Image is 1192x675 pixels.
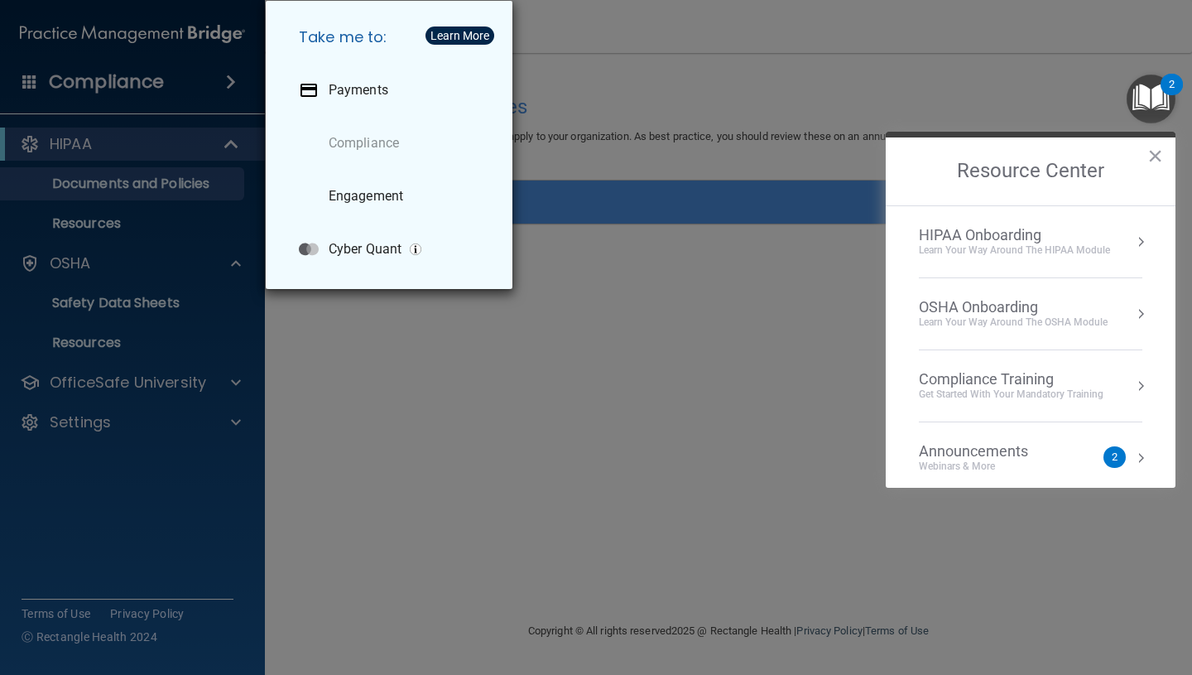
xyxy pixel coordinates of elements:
h2: Resource Center [886,137,1175,205]
p: Engagement [329,188,403,205]
div: Compliance Training [919,370,1103,388]
button: Close [1147,142,1163,169]
p: Payments [329,82,388,99]
div: Learn your way around the OSHA module [919,316,1108,330]
h5: Take me to: [286,14,499,60]
button: Open Resource Center, 2 new notifications [1127,75,1175,123]
div: Learn More [430,30,489,41]
a: Engagement [286,173,499,219]
a: Compliance [286,120,499,166]
p: Cyber Quant [329,241,401,258]
a: Payments [286,67,499,113]
a: Cyber Quant [286,226,499,272]
div: Announcements [919,442,1061,460]
div: HIPAA Onboarding [919,226,1110,244]
div: OSHA Onboarding [919,298,1108,316]
div: Resource Center [886,132,1175,488]
div: 2 [1169,84,1175,106]
div: Webinars & More [919,460,1061,474]
div: Get Started with your mandatory training [919,388,1103,402]
button: Learn More [425,27,494,45]
div: Learn Your Way around the HIPAA module [919,243,1110,258]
